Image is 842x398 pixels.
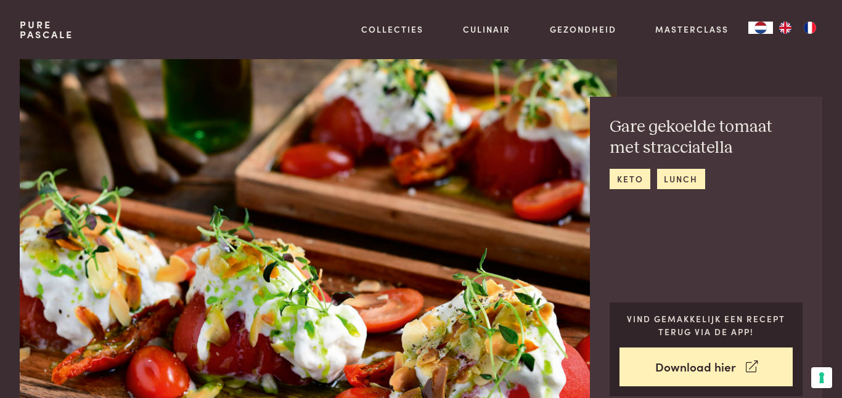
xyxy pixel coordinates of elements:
[748,22,773,34] div: Language
[619,312,793,338] p: Vind gemakkelijk een recept terug via de app!
[811,367,832,388] button: Uw voorkeuren voor toestemming voor trackingtechnologieën
[748,22,822,34] aside: Language selected: Nederlands
[773,22,822,34] ul: Language list
[610,116,803,159] h2: Gare gekoelde tomaat met stracciatella
[550,23,616,36] a: Gezondheid
[773,22,798,34] a: EN
[619,347,793,386] a: Download hier
[610,169,650,189] a: keto
[361,23,423,36] a: Collecties
[657,169,705,189] a: lunch
[748,22,773,34] a: NL
[20,20,73,39] a: PurePascale
[655,23,729,36] a: Masterclass
[463,23,510,36] a: Culinair
[798,22,822,34] a: FR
